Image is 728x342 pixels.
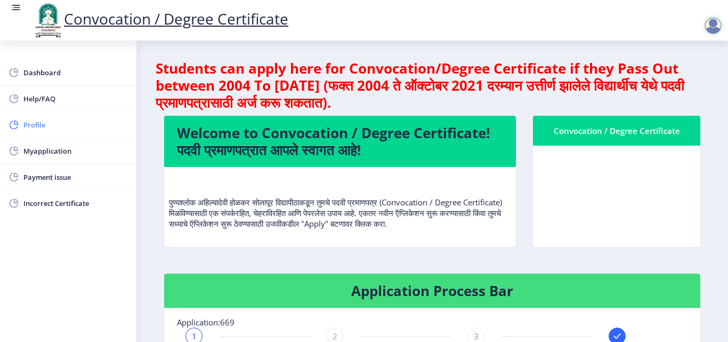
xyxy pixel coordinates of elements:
span: 3 [474,331,479,341]
span: Profile [23,118,128,131]
span: 2 [333,331,337,341]
h4: Application Process Bar [177,282,687,299]
span: Myapplication [23,145,128,157]
span: Help/FAQ [23,92,128,105]
h4: Welcome to Convocation / Degree Certificate! पदवी प्रमाणपत्रात आपले स्वागत आहे! [177,124,503,158]
span: 1 [192,331,197,341]
img: logo [32,2,64,38]
span: Dashboard [23,66,128,79]
p: पुण्यश्लोक अहिल्यादेवी होळकर सोलापूर विद्यापीठाकडून तुमचे पदवी प्रमाणपत्र (Convocation / Degree C... [169,176,511,229]
div: Convocation / Degree Certificate [546,124,687,137]
a: Convocation / Degree Certificate [32,9,288,29]
span: Payment issue [23,171,128,184]
span: Application:669 [177,317,234,328]
span: Incorrect Certificate [23,197,128,210]
h4: Students can apply here for Convocation/Degree Certificate if they Pass Out between 2004 To [DATE... [156,60,709,111]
